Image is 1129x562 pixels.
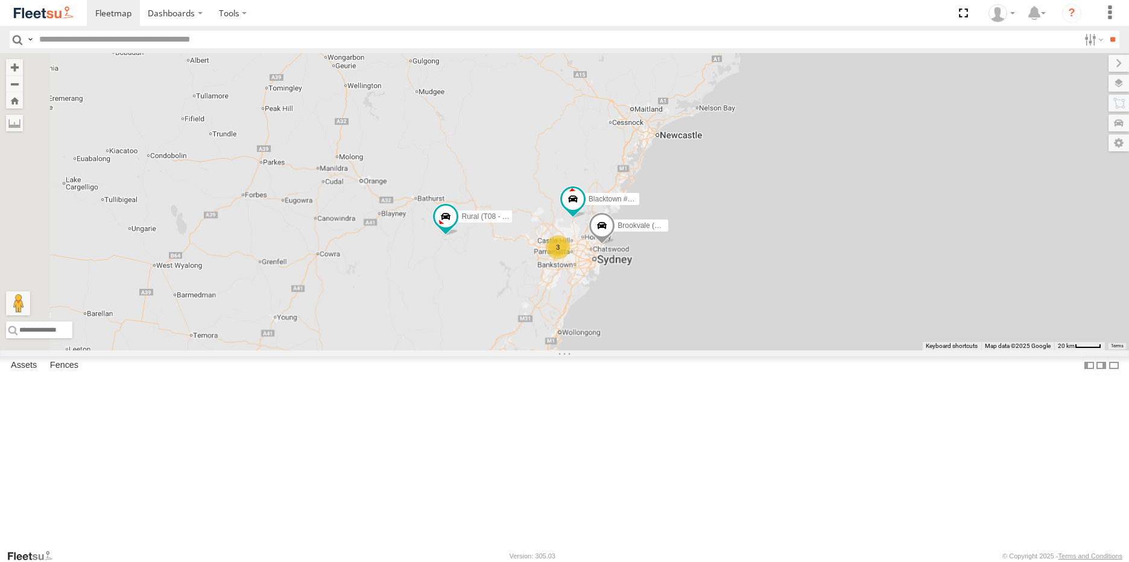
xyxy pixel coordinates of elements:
button: Drag Pegman onto the map to open Street View [6,291,30,315]
span: Rural (T08 - [PERSON_NAME]) [461,212,564,220]
a: Terms and Conditions [1058,552,1122,560]
div: Version: 305.03 [510,552,555,560]
label: Search Query [25,31,35,48]
label: Measure [6,115,23,131]
div: 3 [546,235,570,259]
button: Map Scale: 20 km per 40 pixels [1054,342,1105,350]
span: Blacktown #1 (T09 - [PERSON_NAME]) [589,194,717,203]
a: Visit our Website [7,550,62,562]
button: Keyboard shortcuts [926,342,978,350]
label: Search Filter Options [1080,31,1105,48]
button: Zoom out [6,75,23,92]
img: fleetsu-logo-horizontal.svg [12,5,75,21]
label: Dock Summary Table to the Right [1095,356,1107,374]
label: Assets [5,357,43,374]
a: Terms [1111,344,1124,349]
label: Hide Summary Table [1108,356,1120,374]
i: ? [1062,4,1081,23]
label: Map Settings [1108,134,1129,151]
span: 20 km [1058,343,1075,349]
span: Brookvale (T10 - [PERSON_NAME]) [618,221,735,230]
label: Fences [44,357,84,374]
label: Dock Summary Table to the Left [1083,356,1095,374]
button: Zoom in [6,59,23,75]
div: Matt Smith [984,4,1019,22]
span: Map data ©2025 Google [985,343,1051,349]
button: Zoom Home [6,92,23,109]
div: © Copyright 2025 - [1002,552,1122,560]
